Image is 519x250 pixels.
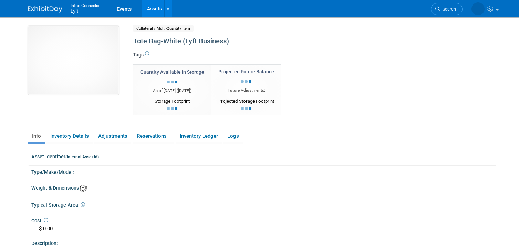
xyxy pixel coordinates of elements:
[65,155,99,159] small: (Internal Asset Id)
[46,130,93,142] a: Inventory Details
[131,35,438,48] div: Tote Bag-White (Lyft Business)
[140,88,204,94] div: As of [DATE] ( )
[133,130,174,142] a: Reservations
[80,185,87,192] img: Asset Weight and Dimensions
[167,107,177,110] img: loading...
[140,69,204,75] div: Quantity Available in Storage
[218,68,274,75] div: Projected Future Balance
[133,51,438,63] div: Tags
[28,26,119,95] img: View Images
[241,80,251,83] img: loading...
[28,6,62,13] img: ExhibitDay
[71,1,102,9] span: Inline Connection
[31,167,496,176] div: Type/Make/Model:
[218,96,274,105] div: Projected Storage Footprint
[471,2,485,15] img: Shar Piyaratna
[167,81,177,83] img: loading...
[140,96,204,105] div: Storage Footprint
[223,130,243,142] a: Logs
[94,130,131,142] a: Adjustments
[31,238,496,247] div: Description:
[176,130,222,142] a: Inventory Ledger
[31,152,496,160] div: Asset Identifier :
[37,223,491,234] div: $ 0.00
[241,107,251,110] img: loading...
[31,202,85,208] span: Typical Storage Area:
[440,7,456,12] span: Search
[178,88,190,93] span: [DATE]
[218,87,274,93] div: Future Adjustments:
[133,25,194,32] span: Collateral / Multi-Quantity Item
[31,183,496,192] div: Weight & Dimensions
[28,130,45,142] a: Info
[31,216,496,224] div: Cost:
[431,3,463,15] a: Search
[71,8,78,14] span: Lyft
